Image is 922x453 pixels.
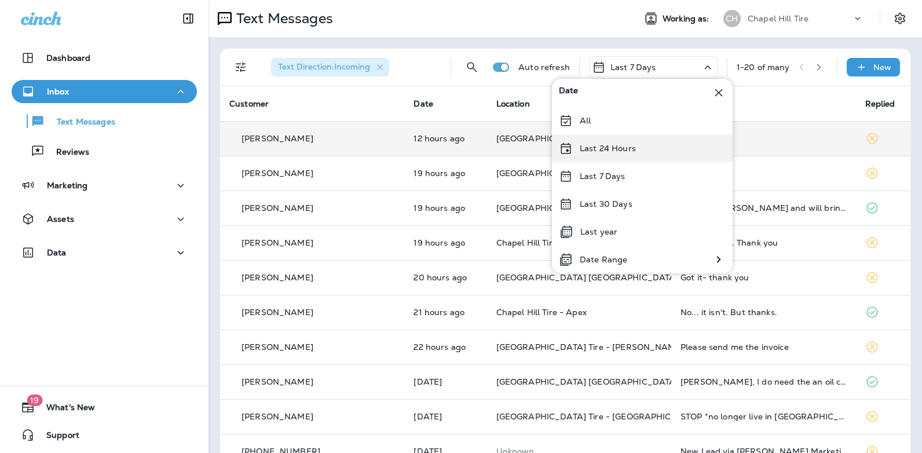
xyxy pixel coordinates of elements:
div: Spoke w Chris and will bring it in thursday [680,203,846,213]
button: Collapse Sidebar [172,7,204,30]
p: All [580,116,591,125]
button: Filters [229,56,253,79]
p: Sep 24, 2025 01:54 PM [414,169,477,178]
p: Sep 24, 2025 01:50 PM [414,203,477,213]
p: Last 7 Days [610,63,656,72]
div: I'm shopping. Thank you [680,238,846,247]
div: Please send me the invoice [680,342,846,352]
button: Marketing [12,174,197,197]
div: Chris, I do need the an oil change. The light has just gone on for that trying to look at. I can'... [680,377,846,386]
p: Text Messages [232,10,333,27]
div: Text Direction:Incoming [271,58,389,76]
p: [PERSON_NAME] [242,377,313,386]
span: [GEOGRAPHIC_DATA] Tire - [PERSON_NAME][GEOGRAPHIC_DATA] [496,342,774,352]
button: Data [12,241,197,264]
p: [PERSON_NAME] [242,412,313,421]
button: Reviews [12,139,197,163]
span: [GEOGRAPHIC_DATA] [GEOGRAPHIC_DATA] - [GEOGRAPHIC_DATA] [496,203,778,213]
button: Inbox [12,80,197,103]
div: CH [723,10,741,27]
div: 1 - 20 of many [737,63,790,72]
div: Thank you! [680,169,846,178]
p: [PERSON_NAME] [242,308,313,317]
p: Last 30 Days [580,199,632,209]
span: Date [559,86,579,100]
p: [PERSON_NAME] [242,342,313,352]
p: Last 7 Days [580,171,625,181]
p: Auto refresh [518,63,570,72]
button: Assets [12,207,197,231]
div: STOP *no longer live in NC [680,412,846,421]
span: Chapel Hill Tire - Apex [496,307,587,317]
p: Sep 24, 2025 01:17 PM [414,238,477,247]
p: Inbox [47,87,69,96]
p: Text Messages [45,117,115,128]
p: [PERSON_NAME] [242,134,313,143]
p: Last year [580,227,617,236]
button: Text Messages [12,109,197,133]
span: What's New [35,403,95,417]
div: No... it isn't. But thanks. [680,308,846,317]
button: Support [12,423,197,447]
span: Text Direction : Incoming [278,61,370,72]
span: [GEOGRAPHIC_DATA] Tire - [GEOGRAPHIC_DATA]. [496,168,705,178]
p: Marketing [47,181,87,190]
p: [PERSON_NAME] [242,203,313,213]
p: Sep 22, 2025 04:55 PM [414,412,477,421]
p: Chapel Hill Tire [748,14,808,23]
p: Sep 24, 2025 10:17 AM [414,342,477,352]
span: Chapel Hill Tire - Apex [496,238,587,248]
span: Customer [229,98,269,109]
p: [PERSON_NAME] [242,169,313,178]
p: Sep 23, 2025 11:24 AM [414,377,477,386]
p: Sep 24, 2025 09:07 PM [414,134,477,143]
span: 19 [27,394,42,406]
p: Dashboard [46,53,90,63]
span: [GEOGRAPHIC_DATA] Tire - [GEOGRAPHIC_DATA] [496,411,703,422]
button: 19What's New [12,396,197,419]
span: [GEOGRAPHIC_DATA] [GEOGRAPHIC_DATA] [496,272,679,283]
button: Dashboard [12,46,197,70]
span: Support [35,430,79,444]
div: Got it- thank you [680,273,846,282]
p: New [873,63,891,72]
p: Sep 24, 2025 11:20 AM [414,308,477,317]
p: Data [47,248,67,257]
p: Sep 24, 2025 01:03 PM [414,273,477,282]
p: [PERSON_NAME] [242,238,313,247]
p: Date Range [580,255,627,264]
button: Search Messages [460,56,484,79]
span: [GEOGRAPHIC_DATA] [GEOGRAPHIC_DATA][PERSON_NAME] [496,377,751,387]
span: Date [414,98,433,109]
div: Thank you [680,134,846,143]
span: Working as: [663,14,712,24]
span: Location [496,98,530,109]
p: [PERSON_NAME] [242,273,313,282]
button: Settings [890,8,910,29]
span: [GEOGRAPHIC_DATA] [GEOGRAPHIC_DATA][PERSON_NAME] [496,133,751,144]
span: Replied [865,98,895,109]
p: Assets [47,214,74,224]
p: Reviews [45,147,89,158]
p: Last 24 Hours [580,144,636,153]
